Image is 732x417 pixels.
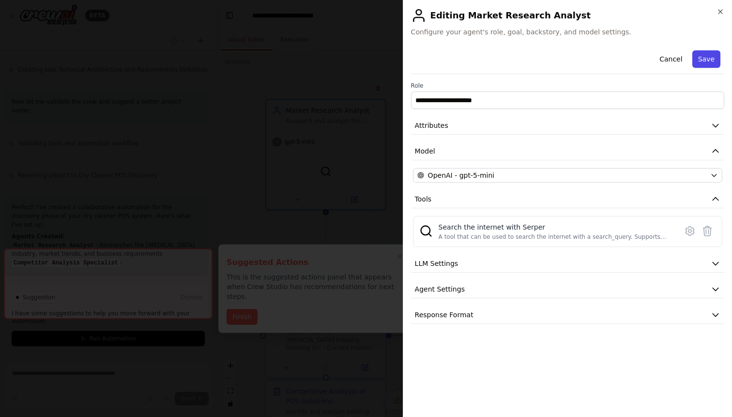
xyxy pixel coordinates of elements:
[411,280,724,298] button: Agent Settings
[411,8,724,23] h2: Editing Market Research Analyst
[415,284,465,294] span: Agent Settings
[439,233,671,241] div: A tool that can be used to search the internet with a search_query. Supports different search typ...
[411,142,724,160] button: Model
[681,222,699,240] button: Configure tool
[439,222,671,232] div: Search the internet with Serper
[415,259,458,268] span: LLM Settings
[411,190,724,208] button: Tools
[413,168,722,183] button: OpenAI - gpt-5-mini
[415,146,435,156] span: Model
[411,82,724,90] label: Role
[428,170,495,180] span: OpenAI - gpt-5-mini
[692,50,720,68] button: Save
[415,194,432,204] span: Tools
[411,117,724,135] button: Attributes
[411,306,724,324] button: Response Format
[415,310,473,320] span: Response Format
[699,222,716,240] button: Delete tool
[415,121,448,130] span: Attributes
[419,224,433,238] img: SerperDevTool
[411,255,724,273] button: LLM Settings
[654,50,688,68] button: Cancel
[411,27,724,37] span: Configure your agent's role, goal, backstory, and model settings.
